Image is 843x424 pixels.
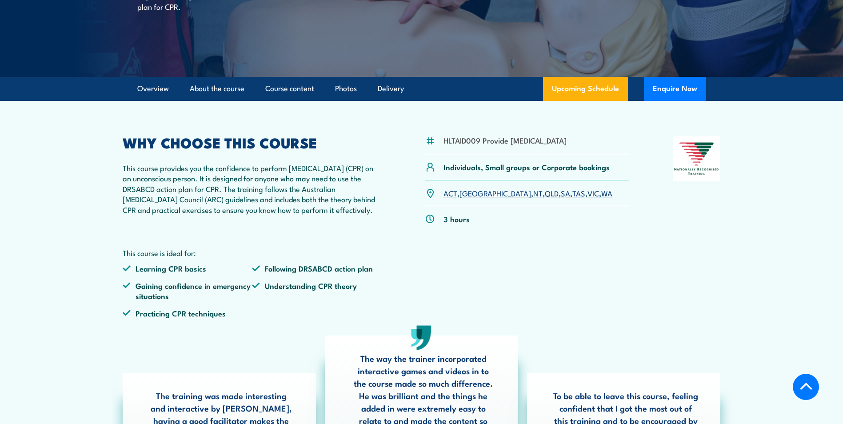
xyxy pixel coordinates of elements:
li: Learning CPR basics [123,263,252,273]
a: [GEOGRAPHIC_DATA] [459,188,531,198]
li: HLTAID009 Provide [MEDICAL_DATA] [443,135,567,145]
a: ACT [443,188,457,198]
a: About the course [190,77,244,100]
a: Delivery [378,77,404,100]
img: Nationally Recognised Training logo. [673,136,721,181]
a: SA [561,188,570,198]
a: NT [533,188,543,198]
a: Overview [137,77,169,100]
p: This course provides you the confidence to perform [MEDICAL_DATA] (CPR) on an unconscious person.... [123,163,382,215]
p: 3 hours [443,214,470,224]
li: Gaining confidence in emergency situations [123,280,252,301]
li: Practicing CPR techniques [123,308,252,318]
li: Following DRSABCD action plan [252,263,382,273]
li: Understanding CPR theory [252,280,382,301]
button: Enquire Now [644,77,706,101]
h2: WHY CHOOSE THIS COURSE [123,136,382,148]
a: VIC [587,188,599,198]
a: TAS [572,188,585,198]
a: Course content [265,77,314,100]
p: This course is ideal for: [123,248,382,258]
a: Photos [335,77,357,100]
p: , , , , , , , [443,188,612,198]
a: WA [601,188,612,198]
a: QLD [545,188,559,198]
a: Upcoming Schedule [543,77,628,101]
p: Individuals, Small groups or Corporate bookings [443,162,610,172]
